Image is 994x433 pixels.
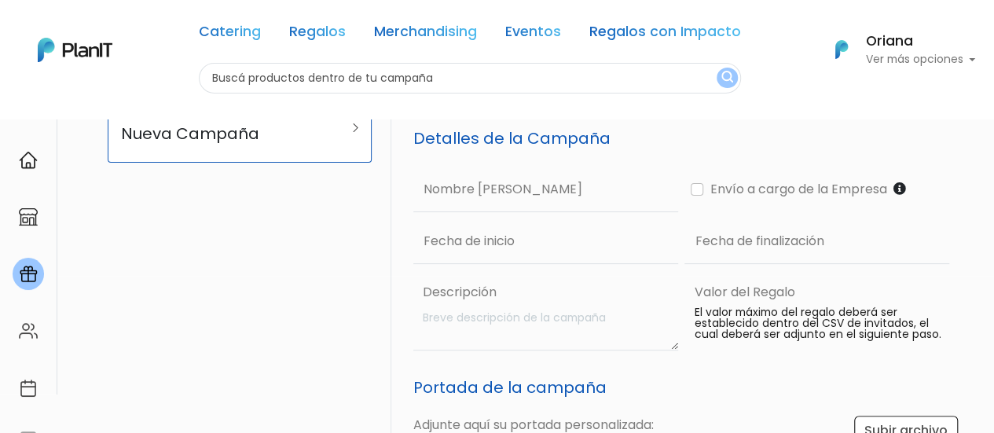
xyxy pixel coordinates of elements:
label: Descripción [416,283,678,302]
div: ¿Necesitás ayuda? [81,15,226,46]
a: Regalos con Impacto [589,25,741,44]
h6: Oriana [865,35,975,49]
label: Envío a cargo de la Empresa [703,180,886,199]
input: Fecha de finalización [684,218,949,264]
img: people-662611757002400ad9ed0e3c099ab2801c6687ba6c219adb57efc949bc21e19d.svg [19,321,38,340]
h5: Detalles de la Campaña [413,129,949,148]
img: calendar-87d922413cdce8b2cf7b7f5f62616a5cf9e4887200fb71536465627b3292af00.svg [19,379,38,398]
img: search_button-432b6d5273f82d61273b3651a40e1bd1b912527efae98b1b7a1b2c0702e16a8d.svg [721,71,733,86]
img: PlanIt Logo [38,38,112,62]
a: Eventos [505,25,561,44]
a: Catering [199,25,261,44]
p: Ver más opciones [865,54,975,65]
a: Merchandising [374,25,477,44]
h5: Nueva Campaña [121,124,323,143]
p: El valor máximo del regalo deberá ser establecido dentro del CSV de invitados, el cual deberá ser... [694,307,949,340]
img: arrow_right-9280cc79ecefa84298781467ce90b80af3baf8c02d32ced3b0099fbab38e4a3c.svg [353,123,358,132]
input: Buscá productos dentro de tu campaña [199,63,741,94]
button: PlanIt Logo Oriana Ver más opciones [815,29,975,70]
a: Regalos [289,25,346,44]
img: PlanIt Logo [824,32,859,67]
a: Nueva Nueva Campaña [108,91,372,163]
input: Fecha de inicio [413,218,678,264]
input: Nombre de Campaña [413,167,678,212]
img: home-e721727adea9d79c4d83392d1f703f7f8bce08238fde08b1acbfd93340b81755.svg [19,151,38,170]
label: Valor del Regalo [694,283,794,302]
img: marketplace-4ceaa7011d94191e9ded77b95e3339b90024bf715f7c57f8cf31f2d8c509eaba.svg [19,207,38,226]
h5: Portada de la campaña [413,378,959,397]
img: campaigns-02234683943229c281be62815700db0a1741e53638e28bf9629b52c665b00959.svg [19,265,38,284]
